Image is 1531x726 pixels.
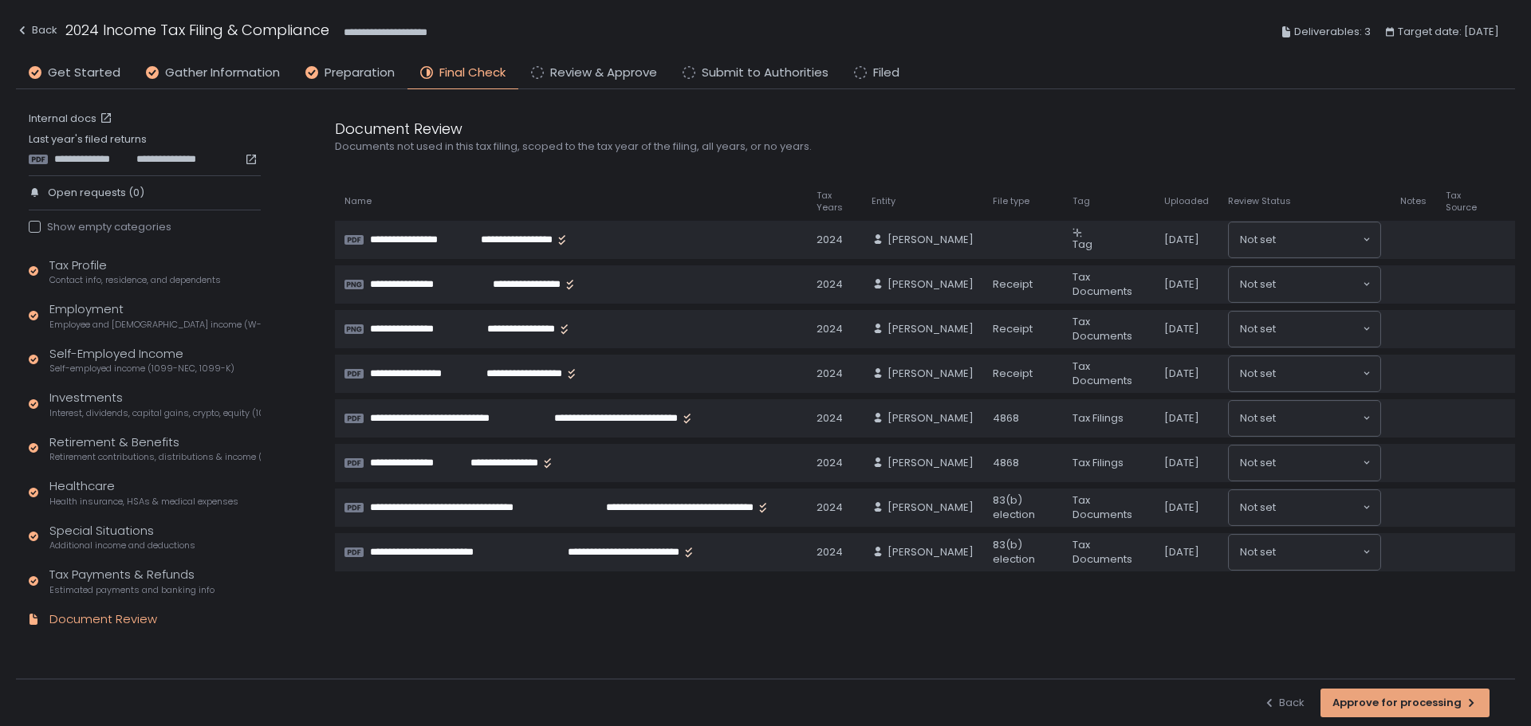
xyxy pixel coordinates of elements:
span: Open requests (0) [48,186,144,200]
input: Search for option [1276,500,1361,516]
span: Entity [872,195,895,207]
div: Search for option [1229,356,1380,391]
div: Tax Profile [49,257,221,287]
span: [PERSON_NAME] [888,277,974,292]
div: Tax Payments & Refunds [49,566,214,596]
div: Back [16,21,57,40]
div: Self-Employed Income [49,345,234,375]
span: Tag [1072,195,1090,207]
input: Search for option [1276,366,1361,382]
span: Not set [1240,500,1276,516]
span: Estimated payments and banking info [49,584,214,596]
span: Name [344,195,372,207]
span: [PERSON_NAME] [888,367,974,381]
span: Gather Information [165,64,280,82]
div: Document Review [335,118,1100,139]
div: Search for option [1229,267,1380,302]
span: Contact info, residence, and dependents [49,274,221,286]
span: Target date: [DATE] [1398,22,1499,41]
span: Health insurance, HSAs & medical expenses [49,496,238,508]
span: [PERSON_NAME] [888,411,974,426]
span: Submit to Authorities [702,64,828,82]
div: Retirement & Benefits [49,434,261,464]
input: Search for option [1276,277,1361,292]
div: Search for option [1229,401,1380,436]
span: Employee and [DEMOGRAPHIC_DATA] income (W-2s) [49,319,261,331]
span: Not set [1240,366,1276,382]
span: Additional income and deductions [49,540,195,551]
div: Search for option [1229,222,1380,257]
span: [DATE] [1164,545,1199,559]
span: Retirement contributions, distributions & income (1099-R, 5498) [49,451,261,463]
span: [PERSON_NAME] [888,545,974,559]
span: Not set [1240,321,1276,337]
span: Notes [1400,195,1427,207]
span: Get Started [48,64,120,82]
span: [PERSON_NAME] [888,322,974,336]
span: Review & Approve [550,64,657,82]
button: Back [1263,689,1305,717]
div: Employment [49,300,261,331]
span: Not set [1240,544,1276,560]
div: Approve for processing [1332,696,1478,710]
input: Search for option [1276,321,1361,337]
span: [DATE] [1164,322,1199,336]
span: Review Status [1228,195,1291,207]
span: Not set [1240,232,1276,248]
span: [PERSON_NAME] [888,500,974,515]
span: [DATE] [1164,456,1199,470]
span: [DATE] [1164,277,1199,292]
input: Search for option [1276,455,1361,471]
span: File type [993,195,1029,207]
span: Tag [1072,237,1092,252]
span: Preparation [325,64,395,82]
span: [PERSON_NAME] [888,233,974,247]
span: Interest, dividends, capital gains, crypto, equity (1099s, K-1s) [49,407,261,419]
span: Not set [1240,410,1276,426]
div: Investments [49,389,261,419]
div: Last year's filed returns [29,132,261,166]
input: Search for option [1276,232,1361,248]
a: Internal docs [29,112,116,126]
span: [DATE] [1164,500,1199,515]
button: Back [16,19,57,45]
span: Final Check [439,64,506,82]
div: Document Review [49,610,157,629]
span: [DATE] [1164,411,1199,426]
button: Approve for processing [1320,689,1490,717]
span: [DATE] [1164,367,1199,381]
span: [PERSON_NAME] [888,456,974,470]
div: Search for option [1229,312,1380,347]
input: Search for option [1276,544,1361,560]
span: Filed [873,64,899,82]
input: Search for option [1276,410,1361,426]
span: Not set [1240,277,1276,292]
div: Special Situations [49,522,195,552]
span: Not set [1240,455,1276,471]
span: Self-employed income (1099-NEC, 1099-K) [49,363,234,375]
div: Documents not used in this tax filing, scoped to the tax year of the filing, all years, or no years. [335,139,1100,154]
div: Search for option [1229,445,1380,481]
div: Healthcare [49,477,238,508]
div: Search for option [1229,490,1380,525]
span: Deliverables: 3 [1294,22,1371,41]
h1: 2024 Income Tax Filing & Compliance [65,19,329,41]
div: Search for option [1229,535,1380,570]
span: Uploaded [1164,195,1209,207]
span: Tax Years [817,190,852,214]
span: [DATE] [1164,233,1199,247]
span: Tax Source [1446,190,1486,214]
div: Back [1263,696,1305,710]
